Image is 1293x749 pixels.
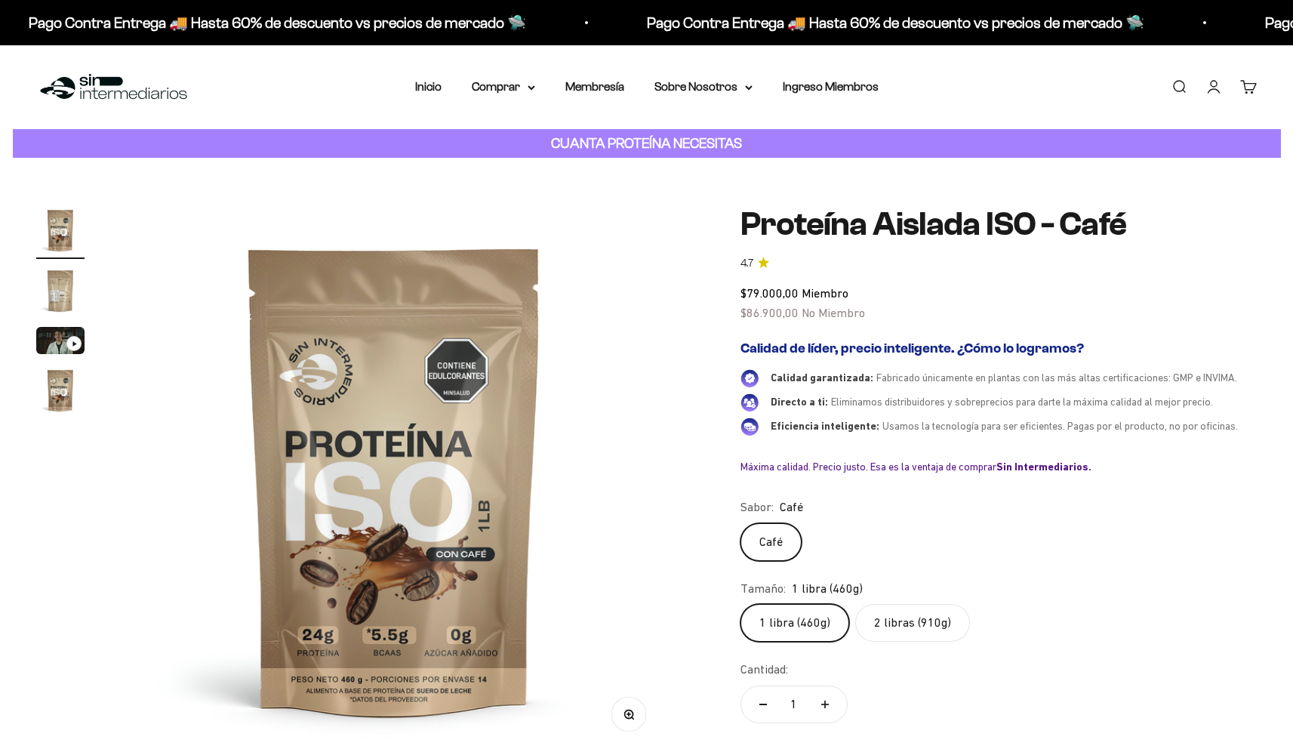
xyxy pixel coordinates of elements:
[36,327,85,359] button: Ir al artículo 3
[740,393,759,411] img: Directo a ti
[802,286,848,300] span: Miembro
[616,11,1113,35] p: Pago Contra Entrega 🚚 Hasta 60% de descuento vs precios de mercado 🛸
[771,420,879,432] span: Eficiencia inteligente:
[803,686,847,723] button: Aumentar cantidad
[996,461,1091,473] b: Sin Intermediarios.
[740,579,786,599] legend: Tamaño:
[741,686,785,723] button: Reducir cantidad
[740,460,1257,473] div: Máxima calidad. Precio justo. Esa es la ventaja de comprar
[831,396,1213,408] span: Eliminamos distribuidores y sobreprecios para darte la máxima calidad al mejor precio.
[472,77,535,97] summary: Comprar
[771,371,873,384] span: Calidad garantizada:
[36,206,85,259] button: Ir al artículo 1
[740,369,759,387] img: Calidad garantizada
[780,498,803,517] span: Café
[740,498,774,517] legend: Sabor:
[876,371,1237,384] span: Fabricado únicamente en plantas con las más altas certificaciones: GMP e INVIMA.
[783,80,879,93] a: Ingreso Miembros
[740,341,1257,357] h2: Calidad de líder, precio inteligente. ¿Cómo lo logramos?
[551,135,742,151] strong: CUANTA PROTEÍNA NECESITAS
[740,660,788,680] label: Cantidad:
[792,579,863,599] span: 1 libra (460g)
[36,267,85,315] img: Proteína Aislada ISO - Café
[415,80,442,93] a: Inicio
[740,255,753,272] span: 4.7
[771,396,828,408] span: Directo a ti:
[740,286,799,300] span: $79.000,00
[565,80,624,93] a: Membresía
[36,366,85,419] button: Ir al artículo 4
[36,267,85,319] button: Ir al artículo 2
[740,255,1257,272] a: 4.74.7 de 5.0 estrellas
[740,306,799,319] span: $86.900,00
[740,206,1257,242] h1: Proteína Aislada ISO - Café
[36,206,85,254] img: Proteína Aislada ISO - Café
[654,77,753,97] summary: Sobre Nosotros
[36,366,85,415] img: Proteína Aislada ISO - Café
[802,306,865,319] span: No Miembro
[740,418,759,436] img: Eficiencia inteligente
[882,420,1238,432] span: Usamos la tecnología para ser eficientes. Pagas por el producto, no por oficinas.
